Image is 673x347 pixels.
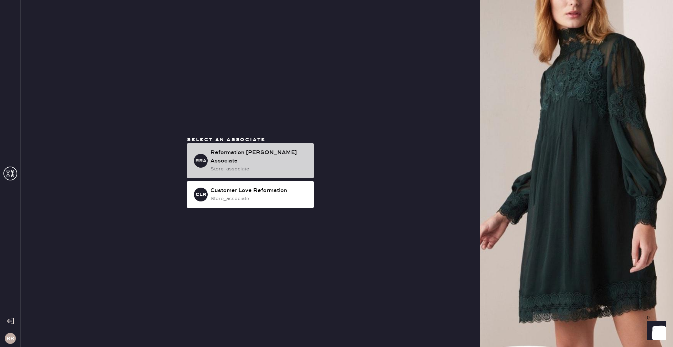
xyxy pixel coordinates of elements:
iframe: Front Chat [640,316,670,346]
h3: CLR [196,192,206,197]
div: Customer Love Reformation [210,187,308,195]
h3: RR [7,336,14,341]
div: store_associate [210,195,308,202]
div: Reformation [PERSON_NAME] Associate [210,149,308,165]
span: Select an associate [187,137,266,143]
h3: RRA [195,158,207,163]
div: store_associate [210,165,308,173]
